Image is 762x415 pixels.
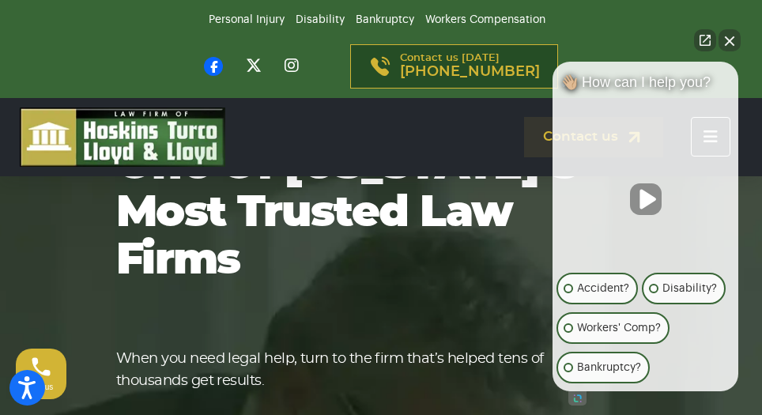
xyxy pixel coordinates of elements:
button: Unmute video [630,183,662,215]
button: Close Intaker Chat Widget [719,29,741,51]
a: Open direct chat [694,29,716,51]
a: Bankruptcy [356,14,414,25]
p: Accident? [577,279,629,298]
h1: One of [US_STATE]’s most trusted law firms [116,142,614,285]
p: When you need legal help, turn to the firm that’s helped tens of thousands get results. [116,348,614,392]
a: Open intaker chat [568,391,587,406]
p: Contact us [DATE] [400,53,540,80]
a: Contact us [DATE][PHONE_NUMBER] [350,44,558,89]
a: Workers Compensation [425,14,545,25]
p: Disability? [662,279,717,298]
a: Personal Injury [209,14,285,25]
a: Contact us [524,117,663,157]
img: logo [20,108,225,167]
p: Workers' Comp? [577,319,661,338]
p: Bankruptcy? [577,358,641,377]
span: [PHONE_NUMBER] [400,64,540,80]
a: Disability [296,14,345,25]
div: 👋🏼 How can I help you? [553,74,738,99]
